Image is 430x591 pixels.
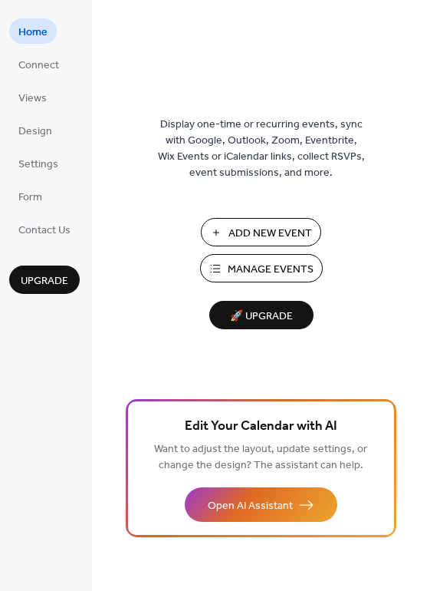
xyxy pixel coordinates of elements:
span: Display one-time or recurring events, sync with Google, Outlook, Zoom, Eventbrite, Wix Events or ... [158,117,365,181]
a: Design [9,117,61,143]
a: Connect [9,51,68,77]
span: Open AI Assistant [208,498,293,514]
span: Connect [18,58,59,74]
a: Views [9,84,56,110]
button: Manage Events [200,254,323,282]
span: Home [18,25,48,41]
a: Form [9,183,51,209]
span: Upgrade [21,273,68,289]
span: Add New Event [228,226,312,242]
span: Edit Your Calendar with AI [185,416,337,437]
span: Settings [18,157,58,173]
span: Design [18,124,52,140]
a: Home [9,18,57,44]
span: Form [18,190,42,206]
button: Add New Event [201,218,321,246]
a: Contact Us [9,216,80,242]
button: Open AI Assistant [185,487,337,522]
button: 🚀 Upgrade [209,301,313,329]
span: Views [18,91,47,107]
span: 🚀 Upgrade [218,306,304,327]
a: Settings [9,150,67,176]
span: Manage Events [228,262,313,278]
button: Upgrade [9,266,80,294]
span: Want to adjust the layout, update settings, or change the design? The assistant can help. [154,439,367,476]
span: Contact Us [18,223,71,239]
